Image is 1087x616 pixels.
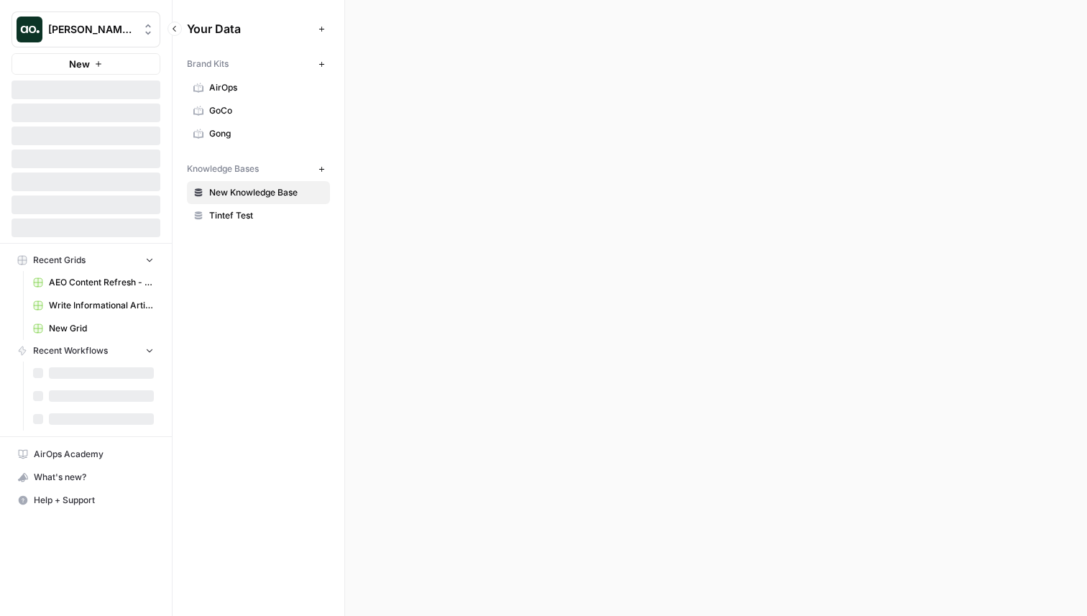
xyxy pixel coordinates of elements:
[209,104,324,117] span: GoCo
[187,181,330,204] a: New Knowledge Base
[187,204,330,227] a: Tintef Test
[187,58,229,70] span: Brand Kits
[34,448,154,461] span: AirOps Academy
[17,17,42,42] img: Justina testing Logo
[49,299,154,312] span: Write Informational Article
[12,489,160,512] button: Help + Support
[27,317,160,340] a: New Grid
[48,22,135,37] span: [PERSON_NAME] testing
[12,443,160,466] a: AirOps Academy
[12,340,160,362] button: Recent Workflows
[33,254,86,267] span: Recent Grids
[187,122,330,145] a: Gong
[27,294,160,317] a: Write Informational Article
[209,186,324,199] span: New Knowledge Base
[69,57,90,71] span: New
[12,12,160,47] button: Workspace: Justina testing
[12,53,160,75] button: New
[33,344,108,357] span: Recent Workflows
[187,99,330,122] a: GoCo
[187,162,259,175] span: Knowledge Bases
[187,76,330,99] a: AirOps
[209,81,324,94] span: AirOps
[49,276,154,289] span: AEO Content Refresh - Testing
[12,466,160,489] button: What's new?
[209,209,324,222] span: Tintef Test
[12,466,160,488] div: What's new?
[187,20,313,37] span: Your Data
[34,494,154,507] span: Help + Support
[27,271,160,294] a: AEO Content Refresh - Testing
[49,322,154,335] span: New Grid
[209,127,324,140] span: Gong
[12,249,160,271] button: Recent Grids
